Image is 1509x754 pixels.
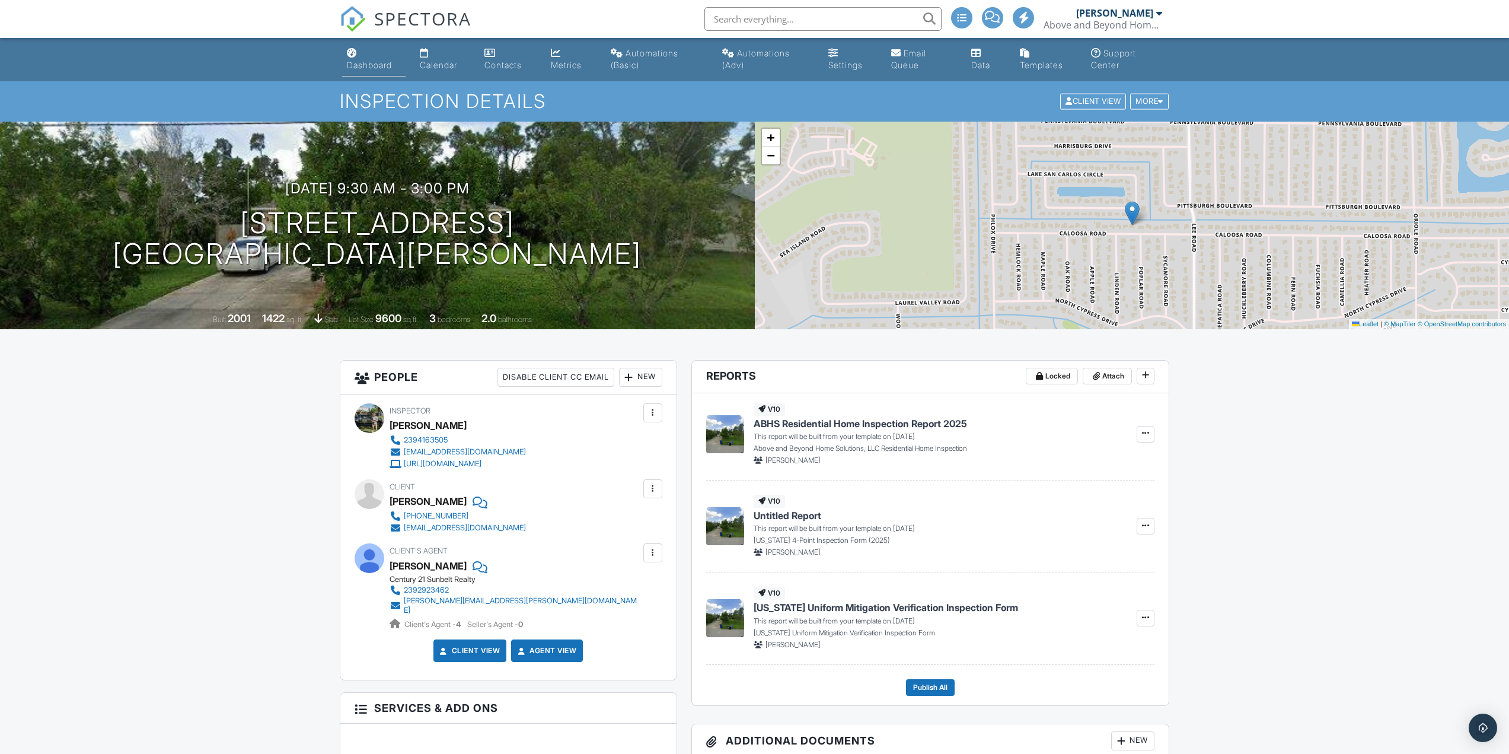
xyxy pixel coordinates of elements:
a: Calendar [415,43,470,77]
div: Settings [828,60,863,70]
a: [PHONE_NUMBER] [390,510,526,522]
img: Marker [1125,201,1140,225]
a: 2394163505 [390,434,526,446]
div: Calendar [420,60,457,70]
div: Email Queue [891,48,926,70]
span: Inspector [390,406,430,415]
a: [EMAIL_ADDRESS][DOMAIN_NAME] [390,446,526,458]
div: Support Center [1091,48,1136,70]
div: 2392923462 [404,586,449,595]
a: Automations (Advanced) [717,43,813,77]
a: Metrics [546,43,596,77]
div: Templates [1020,60,1063,70]
div: Automations (Basic) [611,48,678,70]
div: [PERSON_NAME] [1076,7,1153,19]
div: Automations (Adv) [722,48,790,70]
span: sq. ft. [286,315,303,324]
div: [PERSON_NAME][EMAIL_ADDRESS][PERSON_NAME][DOMAIN_NAME] [404,596,640,615]
div: [EMAIL_ADDRESS][DOMAIN_NAME] [404,523,526,533]
span: SPECTORA [374,6,471,31]
a: [EMAIL_ADDRESS][DOMAIN_NAME] [390,522,526,534]
div: 3 [429,312,436,324]
div: Open Intercom Messenger [1469,714,1497,742]
a: Zoom out [762,147,780,164]
div: Data [971,60,990,70]
div: [PERSON_NAME] [390,416,467,434]
a: [PERSON_NAME] [390,557,467,575]
div: More [1130,94,1169,110]
div: Metrics [551,60,582,70]
div: 1422 [262,312,285,324]
a: © OpenStreetMap contributors [1418,320,1506,327]
h3: People [340,361,677,395]
a: Client View [438,645,500,657]
a: Settings [824,43,877,77]
div: Above and Beyond Home Solutions, LLC [1044,19,1162,31]
a: [URL][DOMAIN_NAME] [390,458,526,470]
span: bathrooms [498,315,532,324]
span: + [767,130,774,145]
div: 9600 [375,312,401,324]
span: − [767,148,774,163]
div: 2394163505 [404,435,448,445]
a: Email Queue [886,43,958,77]
strong: 4 [456,620,461,629]
a: 2392923462 [390,584,640,596]
div: 2.0 [481,312,496,324]
a: Data [966,43,1005,77]
span: bedrooms [438,315,470,324]
div: [URL][DOMAIN_NAME] [404,459,481,469]
div: New [1111,731,1154,750]
h3: Services & Add ons [340,693,677,724]
img: The Best Home Inspection Software - Spectora [340,6,366,32]
span: Lot Size [349,315,374,324]
span: Built [213,315,226,324]
span: Client [390,482,415,491]
h1: Inspection Details [340,91,1170,112]
a: Support Center [1086,43,1167,77]
div: [PERSON_NAME] [390,492,467,510]
a: Contacts [480,43,537,77]
a: SPECTORA [340,16,471,41]
span: | [1380,320,1382,327]
span: Client's Agent [390,546,448,555]
a: Dashboard [342,43,406,77]
div: Client View [1060,94,1126,110]
a: Leaflet [1352,320,1379,327]
div: 2001 [228,312,251,324]
a: Zoom in [762,129,780,147]
div: Contacts [484,60,522,70]
div: Disable Client CC Email [497,368,614,387]
span: Seller's Agent - [467,620,523,629]
span: Client's Agent - [404,620,462,629]
div: [EMAIL_ADDRESS][DOMAIN_NAME] [404,447,526,457]
strong: 0 [518,620,523,629]
h3: [DATE] 9:30 am - 3:00 pm [285,180,470,196]
a: © MapTiler [1384,320,1416,327]
a: Agent View [515,645,576,657]
div: Dashboard [347,60,392,70]
span: slab [324,315,337,324]
a: Templates [1015,43,1077,77]
div: [PHONE_NUMBER] [404,511,468,521]
a: Automations (Basic) [606,43,709,77]
a: Client View [1059,96,1129,105]
input: Search everything... [704,7,942,31]
span: sq.ft. [403,315,418,324]
h1: [STREET_ADDRESS] [GEOGRAPHIC_DATA][PERSON_NAME] [113,208,642,271]
a: [PERSON_NAME][EMAIL_ADDRESS][PERSON_NAME][DOMAIN_NAME] [390,596,640,615]
div: New [619,368,662,387]
div: Century 21 Sunbelt Realty [390,575,650,584]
